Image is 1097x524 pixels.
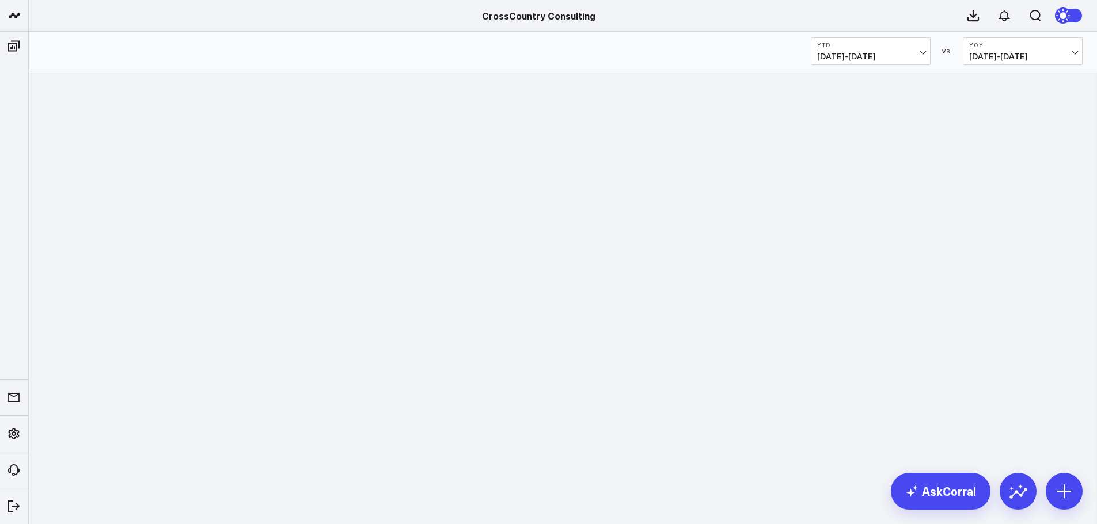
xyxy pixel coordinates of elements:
b: YTD [817,41,924,48]
button: YoY[DATE]-[DATE] [963,37,1083,65]
span: [DATE] - [DATE] [817,52,924,61]
div: VS [936,48,957,55]
a: AskCorral [891,473,990,510]
b: YoY [969,41,1076,48]
button: YTD[DATE]-[DATE] [811,37,931,65]
a: CrossCountry Consulting [482,9,595,22]
span: [DATE] - [DATE] [969,52,1076,61]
